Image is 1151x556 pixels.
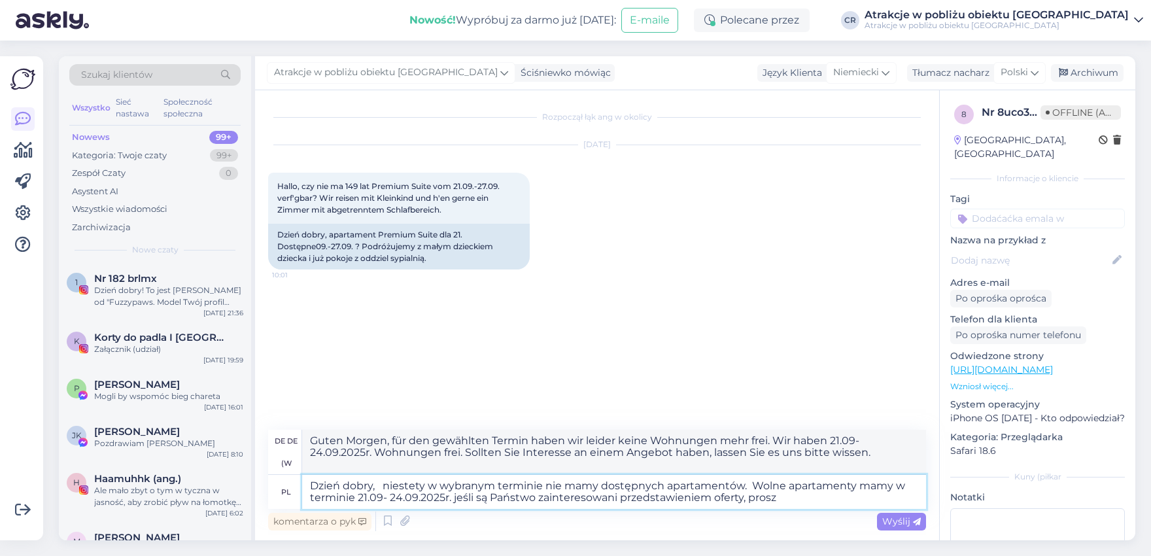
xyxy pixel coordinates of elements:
[950,381,1125,392] p: Wzniosł więcej...
[515,66,611,80] div: Ściśniewko mówiąc
[268,513,371,530] div: komentarza o pyk
[841,11,859,29] div: CR
[950,471,1125,483] div: Kuny (piłkar
[161,94,241,122] div: Społeczność społeczna
[302,430,926,474] textarea: Guten Morgen, für den gewählten Termin haben wir leider keine Wohnungen mehr frei. Wir haben 21.0...
[204,402,243,412] div: [DATE] 16:01
[113,94,161,122] div: Sieć nastawa
[94,426,180,438] span: Jacek Dubicki
[950,234,1125,247] p: Nazwa na przykład z
[757,66,822,80] div: Język Klienta
[302,475,926,509] textarea: Dzień dobry, niestety w wybranym terminie nie mamy dostępnych apartamentów. Wolne apartamenty mam...
[950,192,1125,206] p: Tagi
[10,67,35,92] img: Proszę głośne logo
[94,438,243,449] div: Pozdrawiam [PERSON_NAME]
[950,398,1125,411] p: System operacyjny
[94,285,243,308] div: Dzień dobry! To jest [PERSON_NAME] od "Fuzzypaws. Model Twój profil przykuł nasze oko" Jesteśmy ś...
[203,308,243,318] div: [DATE] 21:36
[94,473,181,485] span: Haamuhhk (ang.)
[272,270,321,280] span: 10:01
[950,349,1125,363] p: Odwiedzone strony
[81,68,152,82] span: Szukaj klientów
[268,224,530,269] div: Dzień dobry, apartament Premium Suite dla 21. Dostępne09.-27.09. ? Podróżujemy z małym dzieckiem ...
[950,173,1125,184] div: Informacje o kliencie
[205,508,243,518] div: [DATE] 6:02
[409,12,616,28] div: Wypróbuj za darmo już [DATE]:
[1001,65,1028,80] span: Polski
[209,131,238,144] div: 99+
[73,536,80,546] span: M
[281,481,291,503] div: pl
[94,391,243,402] div: Mogli by wspomóc bieg chareta
[950,290,1052,307] div: Po oprośka oprośca
[72,185,118,198] div: Asystent AI
[94,379,180,391] span: Paweł Tcho
[950,430,1125,444] p: Kategoria: Przeglądarka
[865,10,1143,31] a: Atrakcje w pobliżu obiektu [GEOGRAPHIC_DATA]Atrakcje w pobliżu obiektu [GEOGRAPHIC_DATA]
[950,444,1125,458] p: Safari 18.6
[72,131,110,144] div: Nowews
[74,383,80,393] span: P
[271,430,301,474] div: de de (w
[950,411,1125,425] p: iPhone OS [DATE] - Kto odpowiedział?
[1051,64,1124,82] div: Archiwum
[982,105,1040,120] div: Nr 8uco3zac
[72,430,82,440] span: JK
[961,109,967,119] span: 8
[268,111,926,123] div: Rozpoczął łąk ang w okolicy
[94,332,230,343] span: Korty do padla I Szczecin
[72,203,167,216] div: Wszystkie wiadomości
[950,364,1053,375] a: [URL][DOMAIN_NAME]
[94,532,180,544] span: Monika Adamczak-Malinowska
[268,139,926,150] div: [DATE]
[621,8,678,33] button: E-maile
[865,10,1129,20] div: Atrakcje w pobliżu obiektu [GEOGRAPHIC_DATA]
[950,313,1125,326] p: Telefon dla klienta
[907,66,989,80] div: Tłumacz nacharz
[833,65,879,80] span: Niemiecki
[950,491,1125,504] p: Notatki
[72,221,131,234] div: Zarchiwizacja
[69,94,113,122] div: Wszystko
[865,20,1129,31] div: Atrakcje w pobliżu obiektu [GEOGRAPHIC_DATA]
[954,133,1099,161] div: [GEOGRAPHIC_DATA], [GEOGRAPHIC_DATA]
[73,478,80,487] span: h
[72,167,126,180] div: Zespół Czaty
[132,244,179,256] span: Nowe czaty
[94,485,243,508] div: Ale mało zbyt o tym w tyczna w jasność, aby zrobić pływ na łomotkę hotelu
[951,253,1110,268] input: Dodaj nazwę
[950,326,1086,344] div: Po oprośka numer telefonu
[210,149,238,162] div: 99+
[94,273,157,285] span: Nr 182 brlmx
[75,277,78,287] span: 1
[74,336,80,346] span: K
[219,167,238,180] div: 0
[950,209,1125,228] input: Dodaćaćka emala w
[203,355,243,365] div: [DATE] 19:59
[94,343,243,355] div: Załącznik (udział)
[277,181,502,215] span: Hallo, czy nie ma 149 lat Premium Suite vom 21.09.-27.09. verf'gbar? Wir reisen mit Kleinkind und...
[409,14,456,26] b: Nowość!
[1040,105,1121,120] span: Offline (ang.)
[882,515,921,527] span: Wyślij
[72,149,167,162] div: Kategoria: Twoje czaty
[207,449,243,459] div: [DATE] 8:10
[274,65,498,80] span: Atrakcje w pobliżu obiektu [GEOGRAPHIC_DATA]
[950,276,1125,290] p: Adres e-mail
[694,9,810,32] div: Polecane przez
